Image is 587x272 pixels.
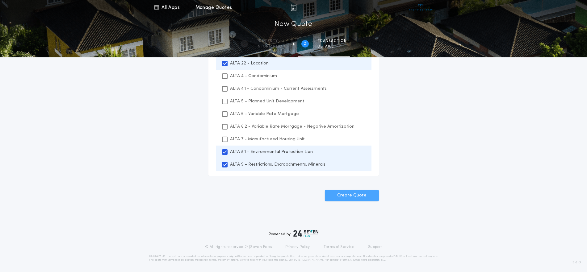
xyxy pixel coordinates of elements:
[324,245,354,249] a: Terms of Service
[230,111,299,117] p: ALTA 6 - Variable Rate Mortgage
[317,39,347,43] span: Transaction
[230,85,327,92] p: ALTA 4.1 - Condominium - Current Assessments
[230,136,305,142] p: ALTA 7 - Manufactured Housing Unit
[275,19,312,29] h1: New Quote
[294,259,325,261] a: [URL][DOMAIN_NAME]
[257,39,285,43] span: Property
[208,52,379,176] ul: Select Endorsements
[230,123,354,130] p: ALTA 6.2 - Variable Rate Mortgage - Negative Amortization
[230,161,325,168] p: ALTA 9 - Restrictions, Encroachments, Minerals
[368,245,382,249] a: Support
[230,60,269,67] p: ALTA 22 - Location
[205,245,272,249] p: © All rights reserved. 24|Seven Fees
[409,4,432,10] img: vs-icon
[269,230,319,237] div: Powered by
[257,44,285,49] span: information
[291,4,296,11] img: img
[325,190,379,201] button: Create Quote
[572,260,581,265] span: 3.8.0
[230,98,304,105] p: ALTA 5 - Planned Unit Development
[317,44,347,49] span: details
[293,230,319,237] img: logo
[230,149,313,155] p: ALTA 8.1 - Environmental Protection Lien
[285,245,310,249] a: Privacy Policy
[149,254,438,262] p: DISCLAIMER: This estimate is provided for informational purposes only. 24|Seven Fees, a product o...
[230,73,277,79] p: ALTA 4 - Condominium
[304,41,306,46] h2: 2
